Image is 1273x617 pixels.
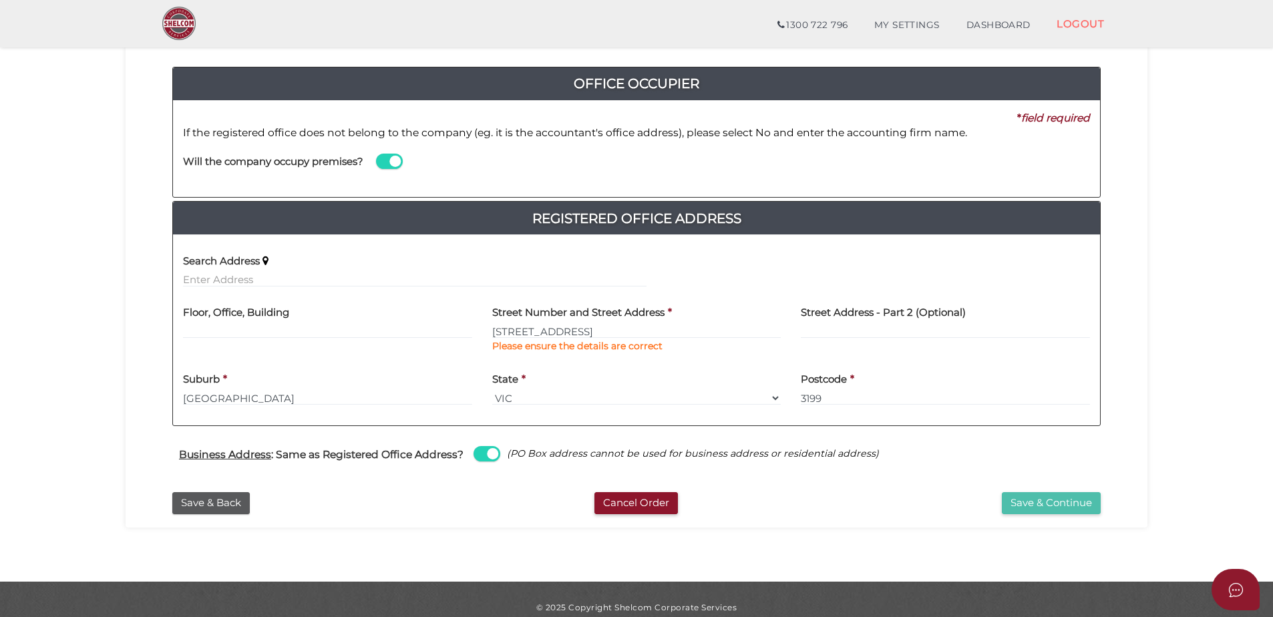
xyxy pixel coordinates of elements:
[183,374,220,385] h4: Suburb
[492,307,665,319] h4: Street Number and Street Address
[492,374,518,385] h4: State
[1002,492,1101,514] button: Save & Continue
[507,447,879,459] i: (PO Box address cannot be used for business address or residential address)
[179,449,464,460] h4: : Same as Registered Office Address?
[173,73,1100,94] h4: Office Occupier
[136,602,1137,613] div: © 2025 Copyright Shelcom Corporate Services
[183,272,647,287] input: Enter Address
[594,492,678,514] button: Cancel Order
[183,156,363,168] h4: Will the company occupy premises?
[861,12,953,39] a: MY SETTINGS
[183,307,289,319] h4: Floor, Office, Building
[801,307,966,319] h4: Street Address - Part 2 (Optional)
[183,126,1090,140] p: If the registered office does not belong to the company (eg. it is the accountant's office addres...
[492,324,781,339] input: Enter Address
[492,340,663,352] b: Please ensure the details are correct
[1043,10,1117,37] a: LOGOUT
[1021,112,1090,124] i: field required
[173,208,1100,229] a: Registered Office Address
[764,12,861,39] a: 1300 722 796
[262,256,268,266] i: Keep typing in your address(including suburb) until it appears
[801,391,1090,405] input: Postcode must be exactly 4 digits
[801,374,847,385] h4: Postcode
[1212,569,1260,610] button: Open asap
[179,448,271,461] u: Business Address
[953,12,1044,39] a: DASHBOARD
[172,492,250,514] button: Save & Back
[183,256,260,267] h4: Search Address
